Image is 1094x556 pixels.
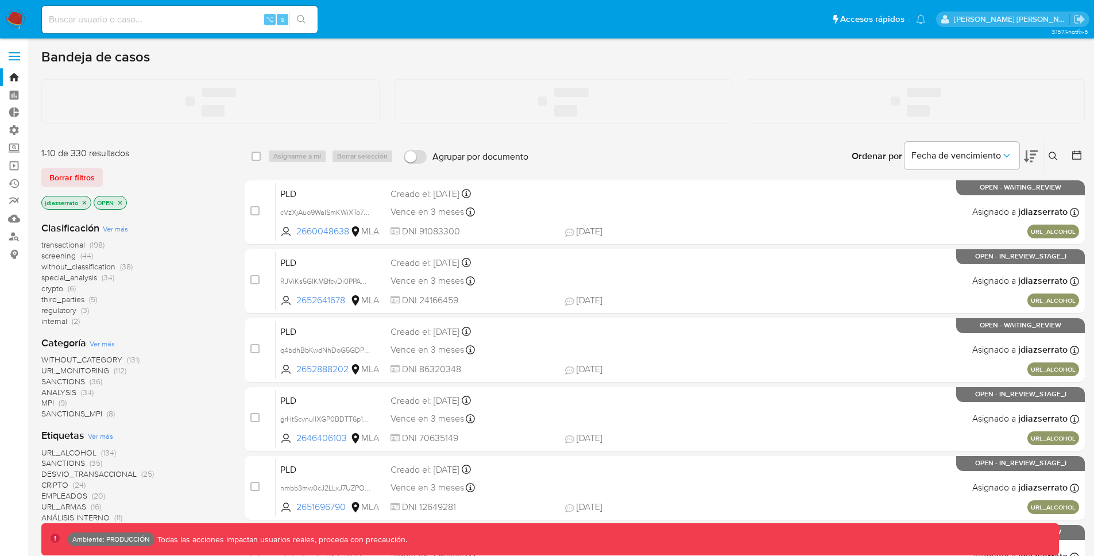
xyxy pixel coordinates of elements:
p: Todas las acciones impactan usuarios reales, proceda con precaución. [154,534,407,545]
a: Notificaciones [916,14,926,24]
a: Salir [1073,13,1085,25]
span: ⌥ [265,14,274,25]
span: s [281,14,284,25]
input: Buscar usuario o caso... [42,12,318,27]
p: Ambiente: PRODUCCIÓN [72,537,150,542]
p: jorge.diazserrato@mercadolibre.com.co [954,14,1070,25]
span: Accesos rápidos [840,13,904,25]
button: search-icon [289,11,313,28]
